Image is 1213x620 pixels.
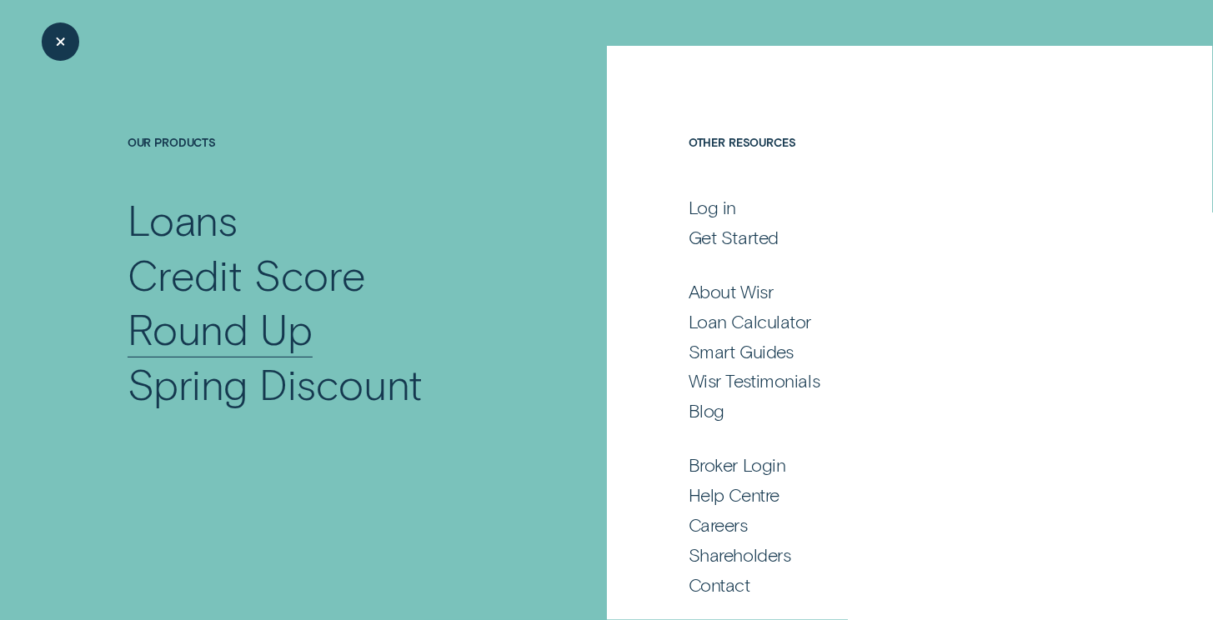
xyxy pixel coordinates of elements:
div: Smart Guides [689,340,794,362]
div: Credit Score [128,247,366,302]
div: Blog [689,399,724,422]
a: Spring Discount [128,357,519,412]
a: Blog [689,399,1085,422]
a: About Wisr [689,280,1085,302]
div: Loans [128,192,238,247]
a: Round Up [128,302,519,357]
div: Broker Login [689,453,786,476]
div: Loan Calculator [689,310,811,332]
a: Loans [128,192,519,247]
div: Help Centre [689,483,779,506]
a: Smart Guides [689,340,1085,362]
div: Careers [689,513,748,536]
a: Log in [689,196,1085,218]
div: Shareholders [689,543,791,566]
a: Credit Score [128,247,519,302]
button: Close Menu [42,22,79,60]
a: Careers [689,513,1085,536]
a: Loan Calculator [689,310,1085,332]
a: Wisr Testimonials [689,369,1085,392]
a: Broker Login [689,453,1085,476]
a: Shareholders [689,543,1085,566]
a: Contact [689,573,1085,596]
a: Help Centre [689,483,1085,506]
a: Get Started [689,226,1085,248]
div: About Wisr [689,280,774,302]
div: Get Started [689,226,779,248]
div: Spring Discount [128,357,424,412]
h4: Our Products [128,136,519,192]
div: Log in [689,196,736,218]
div: Contact [689,573,750,596]
h4: Other Resources [689,136,1085,192]
div: Wisr Testimonials [689,369,820,392]
div: Round Up [128,302,313,357]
